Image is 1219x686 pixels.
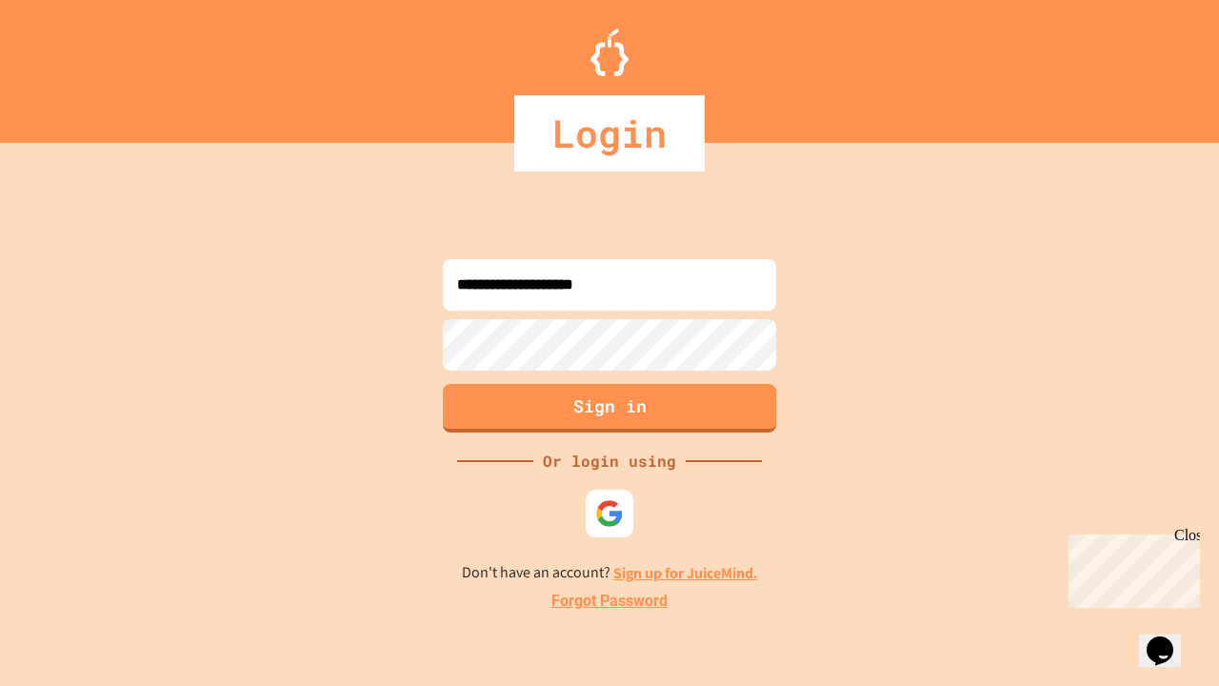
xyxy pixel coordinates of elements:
img: google-icon.svg [595,499,624,528]
iframe: chat widget [1061,527,1200,608]
div: Or login using [533,450,686,473]
button: Sign in [443,384,776,433]
div: Chat with us now!Close [8,8,131,121]
iframe: chat widget [1139,610,1200,667]
a: Sign up for JuiceMind. [613,563,758,583]
a: Forgot Password [551,590,668,613]
img: Logo.svg [590,29,629,76]
div: Login [514,95,705,171]
p: Don't have an account? [462,561,758,585]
